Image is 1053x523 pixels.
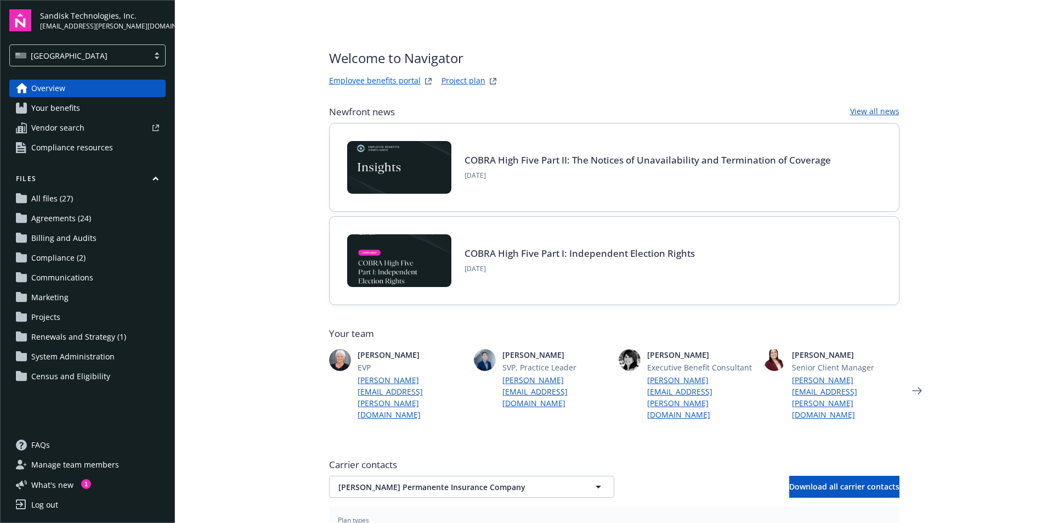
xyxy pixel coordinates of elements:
button: Sandisk Technologies, Inc.[EMAIL_ADDRESS][PERSON_NAME][DOMAIN_NAME] [40,9,166,31]
span: [PERSON_NAME] [502,349,610,361]
a: Census and Eligibility [9,368,166,385]
a: Compliance (2) [9,249,166,267]
a: [PERSON_NAME][EMAIL_ADDRESS][PERSON_NAME][DOMAIN_NAME] [358,374,465,420]
img: navigator-logo.svg [9,9,31,31]
button: Files [9,174,166,188]
span: System Administration [31,348,115,365]
a: COBRA High Five Part I: Independent Election Rights [465,247,695,260]
img: photo [329,349,351,371]
span: Executive Benefit Consultant [647,362,755,373]
a: Overview [9,80,166,97]
span: Compliance resources [31,139,113,156]
a: [PERSON_NAME][EMAIL_ADDRESS][PERSON_NAME][DOMAIN_NAME] [792,374,899,420]
span: Download all carrier contacts [789,481,899,492]
span: Billing and Audits [31,229,97,247]
img: photo [474,349,496,371]
a: Vendor search [9,119,166,137]
a: FAQs [9,436,166,454]
span: [DATE] [465,171,831,181]
span: Senior Client Manager [792,362,899,373]
span: Vendor search [31,119,84,137]
a: Employee benefits portal [329,75,421,88]
span: [PERSON_NAME] [792,349,899,361]
a: Project plan [441,75,485,88]
span: [PERSON_NAME] [647,349,755,361]
a: [PERSON_NAME][EMAIL_ADDRESS][DOMAIN_NAME] [502,374,610,409]
span: Your benefits [31,99,80,117]
span: [EMAIL_ADDRESS][PERSON_NAME][DOMAIN_NAME] [40,21,166,31]
a: All files (27) [9,190,166,207]
span: SVP, Practice Leader [502,362,610,373]
span: What ' s new [31,479,73,491]
a: COBRA High Five Part II: The Notices of Unavailability and Termination of Coverage [465,154,831,166]
span: [DATE] [465,264,695,274]
span: [GEOGRAPHIC_DATA] [15,50,143,61]
span: Communications [31,269,93,286]
span: Renewals and Strategy (1) [31,328,126,346]
img: Card Image - EB Compliance Insights.png [347,141,451,194]
div: 1 [81,479,91,489]
a: Your benefits [9,99,166,117]
span: Projects [31,308,60,326]
img: photo [619,349,641,371]
span: Your team [329,327,899,340]
a: Projects [9,308,166,326]
span: Census and Eligibility [31,368,110,385]
a: Manage team members [9,456,166,474]
span: FAQs [31,436,50,454]
a: [PERSON_NAME][EMAIL_ADDRESS][PERSON_NAME][DOMAIN_NAME] [647,374,755,420]
button: Download all carrier contacts [789,476,899,498]
a: System Administration [9,348,166,365]
span: [PERSON_NAME] Permanente Insurance Company [338,481,567,493]
a: projectPlanWebsite [486,75,500,88]
a: Renewals and Strategy (1) [9,328,166,346]
div: Log out [31,496,58,514]
a: Marketing [9,289,166,306]
span: Overview [31,80,65,97]
span: Agreements (24) [31,210,91,227]
span: [GEOGRAPHIC_DATA] [31,50,107,61]
span: Welcome to Navigator [329,48,500,68]
span: Sandisk Technologies, Inc. [40,10,166,21]
span: EVP [358,362,465,373]
span: [PERSON_NAME] [358,349,465,361]
button: What's new1 [9,479,91,491]
span: Manage team members [31,456,119,474]
span: Compliance (2) [31,249,86,267]
span: Carrier contacts [329,458,899,471]
img: BLOG-Card Image - Compliance - COBRA High Five Pt 1 07-18-25.jpg [347,234,451,287]
img: photo [763,349,785,371]
span: All files (27) [31,190,73,207]
a: Compliance resources [9,139,166,156]
button: [PERSON_NAME] Permanente Insurance Company [329,476,614,498]
span: Marketing [31,289,69,306]
a: Next [908,382,926,400]
a: Communications [9,269,166,286]
span: Newfront news [329,105,395,119]
a: Agreements (24) [9,210,166,227]
a: striveWebsite [422,75,435,88]
a: Billing and Audits [9,229,166,247]
a: View all news [850,105,899,119]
